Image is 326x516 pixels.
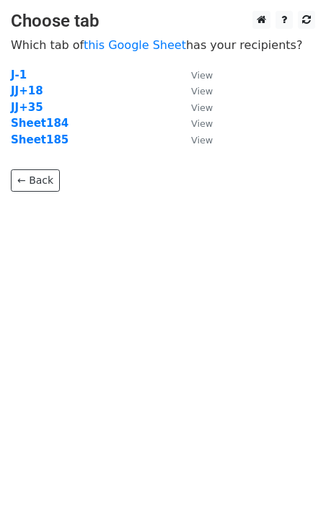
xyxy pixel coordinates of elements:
a: Sheet185 [11,133,69,146]
h3: Choose tab [11,11,315,32]
small: View [191,135,213,146]
small: View [191,118,213,129]
p: Which tab of has your recipients? [11,37,315,53]
a: View [177,133,213,146]
small: View [191,86,213,97]
a: Sheet184 [11,117,69,130]
a: JJ+18 [11,84,43,97]
a: View [177,117,213,130]
a: View [177,84,213,97]
a: View [177,68,213,81]
a: ← Back [11,169,60,192]
a: View [177,101,213,114]
small: View [191,102,213,113]
a: J-1 [11,68,27,81]
a: this Google Sheet [84,38,186,52]
small: View [191,70,213,81]
a: JJ+35 [11,101,43,114]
